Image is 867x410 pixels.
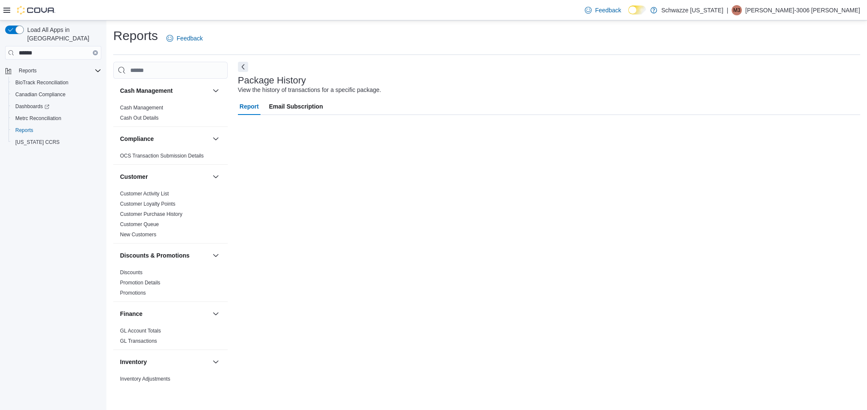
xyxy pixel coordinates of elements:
[120,115,159,121] a: Cash Out Details
[15,115,61,122] span: Metrc Reconciliation
[120,135,209,143] button: Compliance
[2,65,105,77] button: Reports
[269,98,323,115] span: Email Subscription
[15,91,66,98] span: Canadian Compliance
[240,98,259,115] span: Report
[745,5,860,15] p: [PERSON_NAME]-3006 [PERSON_NAME]
[120,338,157,344] span: GL Transactions
[12,77,72,88] a: BioTrack Reconciliation
[120,104,163,111] span: Cash Management
[120,211,183,217] a: Customer Purchase History
[238,62,248,72] button: Next
[113,103,228,126] div: Cash Management
[120,221,159,228] span: Customer Queue
[581,2,624,19] a: Feedback
[9,124,105,136] button: Reports
[15,103,49,110] span: Dashboards
[120,386,189,393] span: Inventory by Product Historical
[238,75,306,86] h3: Package History
[9,136,105,148] button: [US_STATE] CCRS
[732,5,742,15] div: Marisa-3006 Romero
[120,86,209,95] button: Cash Management
[24,26,101,43] span: Load All Apps in [GEOGRAPHIC_DATA]
[12,137,101,147] span: Washington CCRS
[211,309,221,319] button: Finance
[120,338,157,344] a: GL Transactions
[120,358,209,366] button: Inventory
[17,6,55,14] img: Cova
[12,101,53,112] a: Dashboards
[120,269,143,276] span: Discounts
[120,201,175,207] span: Customer Loyalty Points
[120,135,154,143] h3: Compliance
[120,280,160,286] a: Promotion Details
[120,172,209,181] button: Customer
[15,66,40,76] button: Reports
[120,358,147,366] h3: Inventory
[120,386,189,392] a: Inventory by Product Historical
[120,270,143,275] a: Discounts
[120,86,173,95] h3: Cash Management
[15,66,101,76] span: Reports
[211,86,221,96] button: Cash Management
[120,172,148,181] h3: Customer
[113,326,228,350] div: Finance
[120,191,169,197] a: Customer Activity List
[12,77,101,88] span: BioTrack Reconciliation
[120,290,146,296] a: Promotions
[120,115,159,121] span: Cash Out Details
[628,6,646,14] input: Dark Mode
[120,376,170,382] a: Inventory Adjustments
[120,310,209,318] button: Finance
[120,290,146,296] span: Promotions
[661,5,724,15] p: Schwazze [US_STATE]
[733,5,741,15] span: M3
[120,310,143,318] h3: Finance
[93,50,98,55] button: Clear input
[19,67,37,74] span: Reports
[9,100,105,112] a: Dashboards
[120,201,175,207] a: Customer Loyalty Points
[120,152,204,159] span: OCS Transaction Submission Details
[113,267,228,301] div: Discounts & Promotions
[12,137,63,147] a: [US_STATE] CCRS
[211,172,221,182] button: Customer
[12,113,65,123] a: Metrc Reconciliation
[211,250,221,261] button: Discounts & Promotions
[120,279,160,286] span: Promotion Details
[211,357,221,367] button: Inventory
[9,112,105,124] button: Metrc Reconciliation
[727,5,728,15] p: |
[120,190,169,197] span: Customer Activity List
[120,221,159,227] a: Customer Queue
[163,30,206,47] a: Feedback
[120,327,161,334] span: GL Account Totals
[12,89,69,100] a: Canadian Compliance
[9,77,105,89] button: BioTrack Reconciliation
[120,251,209,260] button: Discounts & Promotions
[120,232,156,238] a: New Customers
[12,125,101,135] span: Reports
[120,376,170,382] span: Inventory Adjustments
[120,328,161,334] a: GL Account Totals
[12,113,101,123] span: Metrc Reconciliation
[15,79,69,86] span: BioTrack Reconciliation
[120,105,163,111] a: Cash Management
[15,139,60,146] span: [US_STATE] CCRS
[15,127,33,134] span: Reports
[9,89,105,100] button: Canadian Compliance
[211,134,221,144] button: Compliance
[120,231,156,238] span: New Customers
[113,27,158,44] h1: Reports
[120,153,204,159] a: OCS Transaction Submission Details
[12,125,37,135] a: Reports
[12,89,101,100] span: Canadian Compliance
[113,151,228,164] div: Compliance
[12,101,101,112] span: Dashboards
[5,61,101,170] nav: Complex example
[113,189,228,243] div: Customer
[238,86,381,95] div: View the history of transactions for a specific package.
[595,6,621,14] span: Feedback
